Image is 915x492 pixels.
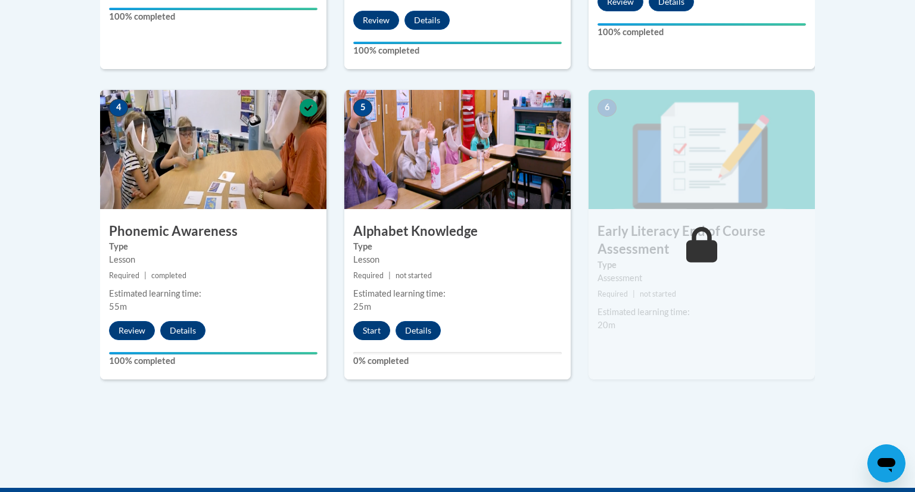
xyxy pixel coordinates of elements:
[144,271,147,280] span: |
[109,354,318,368] label: 100% completed
[396,321,441,340] button: Details
[589,90,815,209] img: Course Image
[109,271,139,280] span: Required
[597,306,806,319] div: Estimated learning time:
[353,271,384,280] span: Required
[353,99,372,117] span: 5
[589,222,815,259] h3: Early Literacy End of Course Assessment
[344,222,571,241] h3: Alphabet Knowledge
[597,99,617,117] span: 6
[597,23,806,26] div: Your progress
[597,320,615,330] span: 20m
[353,240,562,253] label: Type
[353,354,562,368] label: 0% completed
[109,301,127,312] span: 55m
[151,271,186,280] span: completed
[597,26,806,39] label: 100% completed
[633,289,635,298] span: |
[404,11,450,30] button: Details
[597,289,628,298] span: Required
[867,444,905,482] iframe: Button to launch messaging window
[160,321,206,340] button: Details
[396,271,432,280] span: not started
[353,301,371,312] span: 25m
[597,259,806,272] label: Type
[353,42,562,44] div: Your progress
[109,240,318,253] label: Type
[353,11,399,30] button: Review
[344,90,571,209] img: Course Image
[100,222,326,241] h3: Phonemic Awareness
[388,271,391,280] span: |
[109,10,318,23] label: 100% completed
[109,352,318,354] div: Your progress
[353,253,562,266] div: Lesson
[109,253,318,266] div: Lesson
[109,99,128,117] span: 4
[353,321,390,340] button: Start
[109,8,318,10] div: Your progress
[597,272,806,285] div: Assessment
[353,44,562,57] label: 100% completed
[109,287,318,300] div: Estimated learning time:
[100,90,326,209] img: Course Image
[353,287,562,300] div: Estimated learning time:
[640,289,676,298] span: not started
[109,321,155,340] button: Review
